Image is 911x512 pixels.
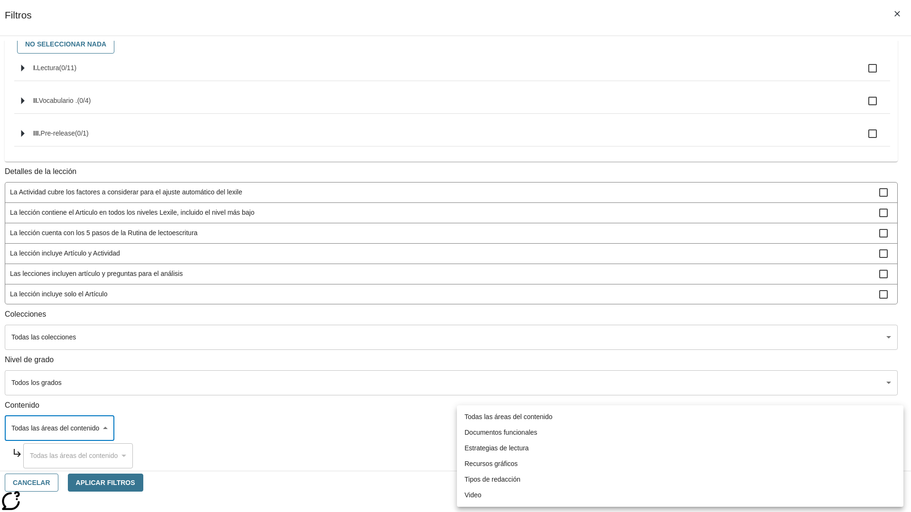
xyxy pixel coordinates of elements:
li: Todas las áreas del contenido [457,409,903,425]
li: Recursos gráficos [457,456,903,472]
li: Video [457,487,903,503]
li: Documentos funcionales [457,425,903,440]
li: Tipos de redacción [457,472,903,487]
ul: Seleccione el Contenido [457,405,903,507]
li: Estrategias de lectura [457,440,903,456]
